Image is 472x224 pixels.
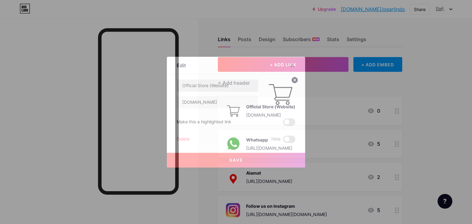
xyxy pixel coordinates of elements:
span: Save [229,157,243,163]
input: URL [177,96,258,108]
span: Hide [271,136,281,143]
img: link_thumbnail [266,79,295,109]
button: Save [167,153,305,168]
div: Make this a highlighted link [177,118,231,126]
div: Delete [177,136,190,143]
input: Title [177,79,258,92]
div: Edit [177,62,186,69]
